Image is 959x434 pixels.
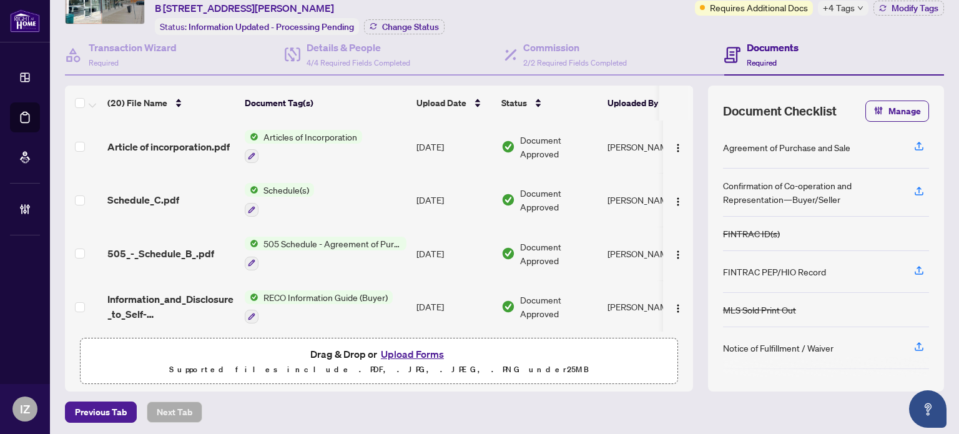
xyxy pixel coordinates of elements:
td: [DATE] [411,173,496,227]
span: Upload Date [416,96,466,110]
th: Document Tag(s) [240,86,411,121]
button: Status IconSchedule(s) [245,183,314,217]
span: RECO Information Guide (Buyer) [258,290,393,304]
td: [PERSON_NAME] [602,120,696,174]
span: 4/4 Required Fields Completed [307,58,410,67]
button: Status Icon505 Schedule - Agreement of Purchase and Sale - Commercial [245,237,406,270]
span: (20) File Name [107,96,167,110]
span: Drag & Drop orUpload FormsSupported files include .PDF, .JPG, .JPEG, .PNG under25MB [81,338,677,385]
img: Document Status [501,140,515,154]
span: 505_-_Schedule_B_.pdf [107,246,214,261]
button: Manage [865,101,929,122]
button: Logo [668,297,688,317]
span: Manage [888,101,921,121]
button: Status IconArticles of Incorporation [245,130,362,164]
span: Required [747,58,777,67]
span: Document Approved [520,133,598,160]
img: Logo [673,143,683,153]
span: Schedule(s) [258,183,314,197]
span: Required [89,58,119,67]
div: MLS Sold Print Out [723,303,796,317]
td: [DATE] [411,227,496,280]
span: Change Status [382,22,439,31]
span: Document Approved [520,240,598,267]
span: Modify Tags [892,4,938,12]
h4: Commission [523,40,627,55]
img: Document Status [501,300,515,313]
div: FINTRAC PEP/HIO Record [723,265,826,279]
h4: Details & People [307,40,410,55]
span: Status [501,96,527,110]
img: Status Icon [245,290,258,304]
span: 505 Schedule - Agreement of Purchase and Sale - Commercial [258,237,406,250]
span: Article of incorporation.pdf [107,139,230,154]
img: Document Status [501,247,515,260]
td: [DATE] [411,280,496,334]
img: Document Status [501,193,515,207]
img: Logo [673,250,683,260]
td: [PERSON_NAME] [602,173,696,227]
button: Logo [668,244,688,264]
span: Drag & Drop or [310,346,448,362]
div: FINTRAC ID(s) [723,227,780,240]
span: Information_and_Disclosure_to_Self-represented_Party_-_Designated_Representation.pdf [107,292,235,322]
img: Status Icon [245,183,258,197]
button: Status IconRECO Information Guide (Buyer) [245,290,393,324]
img: Logo [673,197,683,207]
img: Status Icon [245,237,258,250]
button: Open asap [909,390,947,428]
button: Change Status [364,19,445,34]
span: +4 Tags [823,1,855,15]
th: Status [496,86,602,121]
button: Logo [668,137,688,157]
img: Status Icon [245,130,258,144]
td: [DATE] [411,120,496,174]
button: Previous Tab [65,402,137,423]
span: B [STREET_ADDRESS][PERSON_NAME] [155,1,334,16]
th: Upload Date [411,86,496,121]
th: (20) File Name [102,86,240,121]
span: Information Updated - Processing Pending [189,21,354,32]
div: Notice of Fulfillment / Waiver [723,341,834,355]
span: Previous Tab [75,402,127,422]
button: Upload Forms [377,346,448,362]
div: Agreement of Purchase and Sale [723,141,850,154]
span: Schedule_C.pdf [107,192,179,207]
button: Logo [668,190,688,210]
td: [PERSON_NAME] [602,227,696,280]
span: Document Approved [520,293,598,320]
h4: Transaction Wizard [89,40,177,55]
span: Requires Additional Docs [710,1,808,14]
p: Supported files include .PDF, .JPG, .JPEG, .PNG under 25 MB [88,362,670,377]
div: Status: [155,18,359,35]
div: Confirmation of Co-operation and Representation—Buyer/Seller [723,179,899,206]
span: IZ [20,400,30,418]
button: Next Tab [147,402,202,423]
button: Modify Tags [873,1,944,16]
img: logo [10,9,40,32]
img: Logo [673,303,683,313]
th: Uploaded By [602,86,696,121]
span: down [857,5,863,11]
span: Document Approved [520,186,598,214]
span: Articles of Incorporation [258,130,362,144]
h4: Documents [747,40,799,55]
span: 2/2 Required Fields Completed [523,58,627,67]
span: Document Checklist [723,102,837,120]
td: [PERSON_NAME] [602,280,696,334]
